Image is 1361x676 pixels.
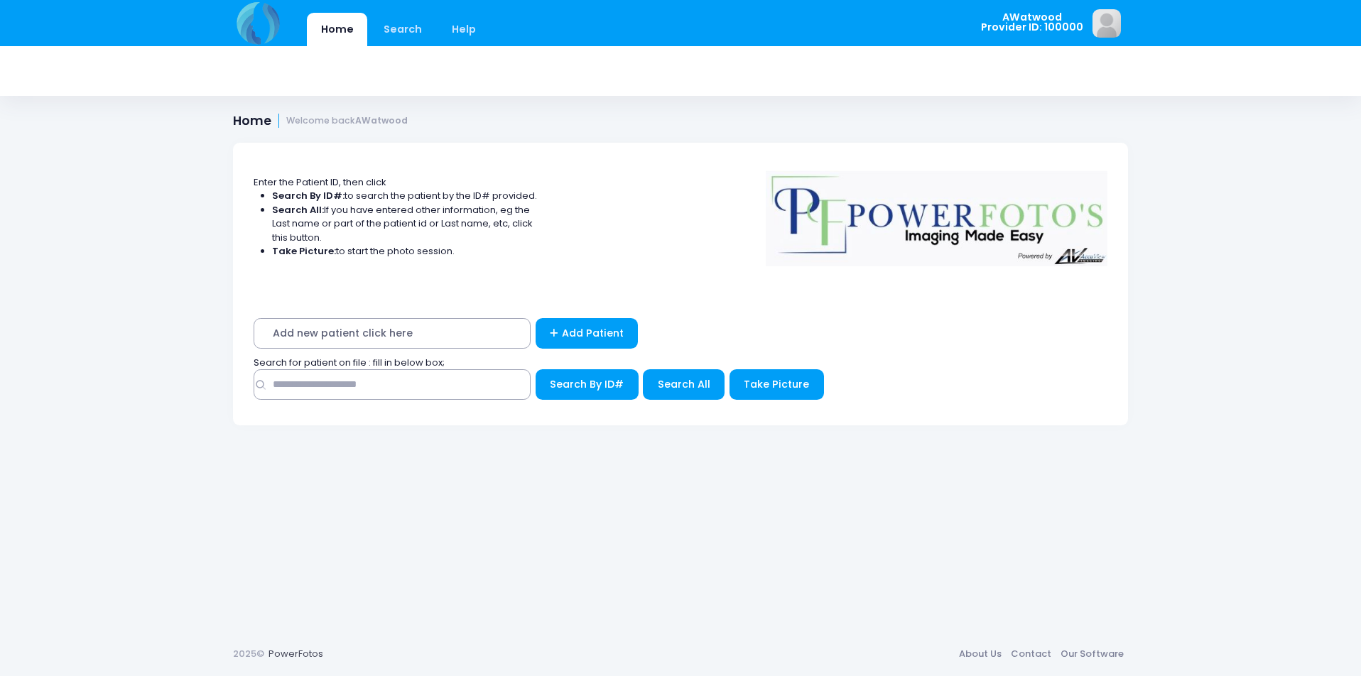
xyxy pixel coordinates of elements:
[272,203,324,217] strong: Search All:
[269,647,323,660] a: PowerFotos
[643,369,725,400] button: Search All
[730,369,824,400] button: Take Picture
[355,114,408,126] strong: AWatwood
[536,369,639,400] button: Search By ID#
[759,161,1115,266] img: Logo
[307,13,367,46] a: Home
[254,175,386,189] span: Enter the Patient ID, then click
[744,377,809,391] span: Take Picture
[438,13,490,46] a: Help
[272,189,538,203] li: to search the patient by the ID# provided.
[254,318,531,349] span: Add new patient click here
[233,647,264,660] span: 2025©
[1006,641,1056,667] a: Contact
[254,356,445,369] span: Search for patient on file : fill in below box;
[233,114,408,129] h1: Home
[536,318,639,349] a: Add Patient
[550,377,624,391] span: Search By ID#
[954,641,1006,667] a: About Us
[981,12,1083,33] span: AWatwood Provider ID: 100000
[272,189,345,202] strong: Search By ID#:
[272,244,538,258] li: to start the photo session.
[286,116,408,126] small: Welcome back
[272,203,538,245] li: If you have entered other information, eg the Last name or part of the patient id or Last name, e...
[658,377,710,391] span: Search All
[1092,9,1121,38] img: image
[369,13,435,46] a: Search
[1056,641,1128,667] a: Our Software
[272,244,336,258] strong: Take Picture:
